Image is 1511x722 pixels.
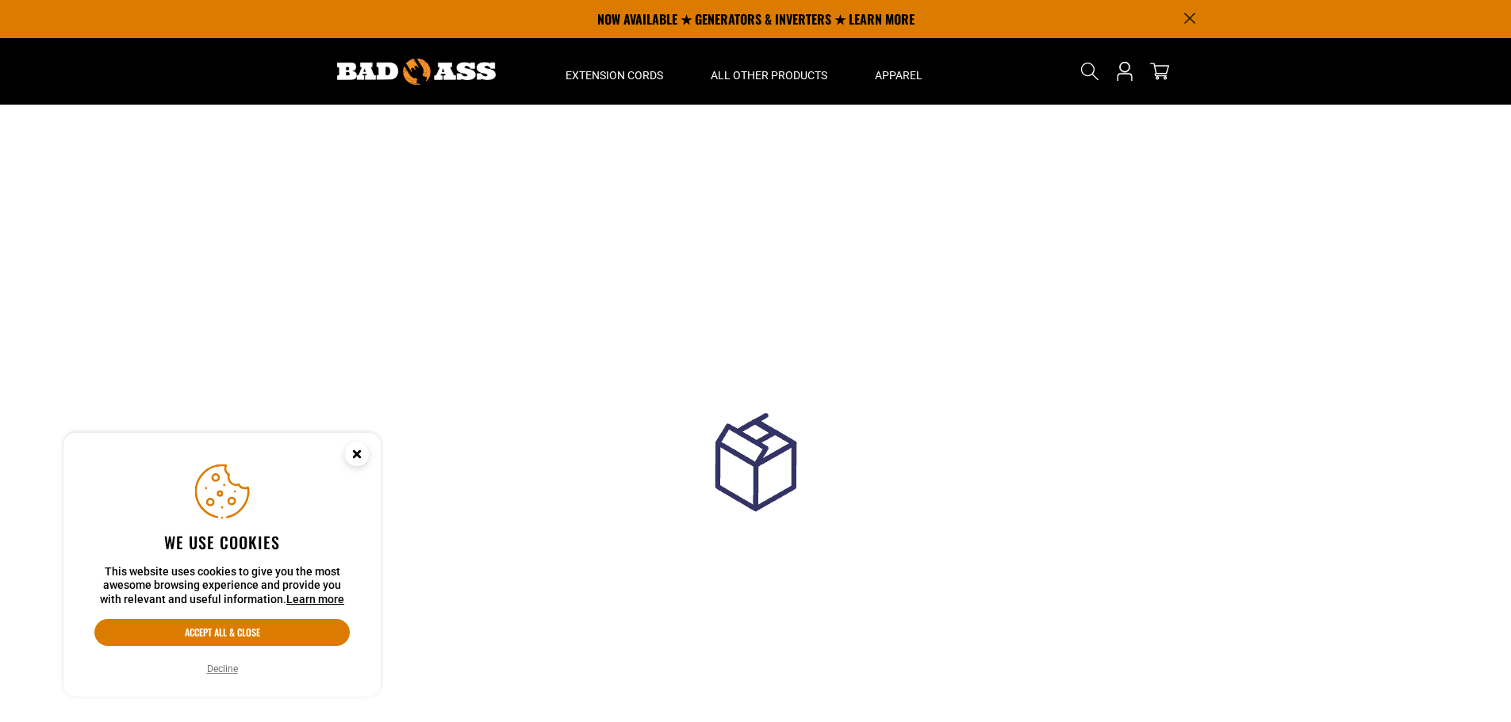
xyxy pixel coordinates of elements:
[337,59,496,85] img: Bad Ass Extension Cords
[286,593,344,605] a: Learn more
[687,38,851,105] summary: All Other Products
[207,662,238,676] button: Decline
[94,619,350,646] button: Accept all & close
[875,68,922,82] span: Apparel
[566,68,663,82] span: Extension Cords
[94,565,350,607] p: This website uses cookies to give you the most awesome browsing experience and provide you with r...
[542,38,687,105] summary: Extension Cords
[1077,59,1103,84] summary: Search
[63,433,381,697] aside: Cookie Consent
[851,38,946,105] summary: Apparel
[94,532,350,552] h2: We use cookies
[653,363,859,569] img: loadingGif.gif
[711,68,827,82] span: All Other Products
